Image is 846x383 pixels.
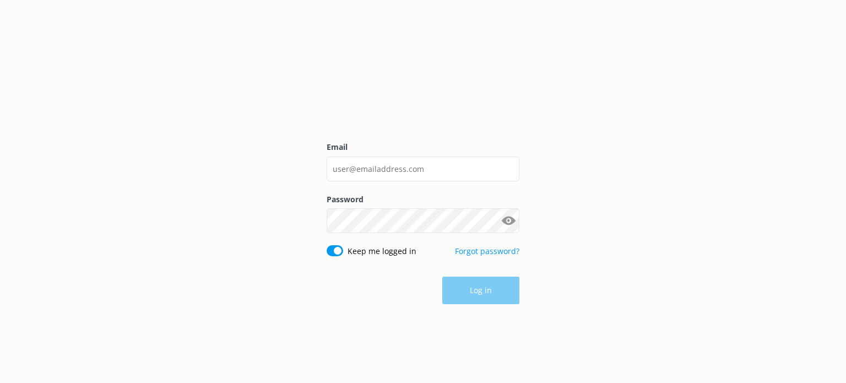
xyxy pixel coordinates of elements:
[497,210,519,232] button: Show password
[348,245,416,257] label: Keep me logged in
[327,141,519,153] label: Email
[327,193,519,206] label: Password
[455,246,519,256] a: Forgot password?
[327,157,519,181] input: user@emailaddress.com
